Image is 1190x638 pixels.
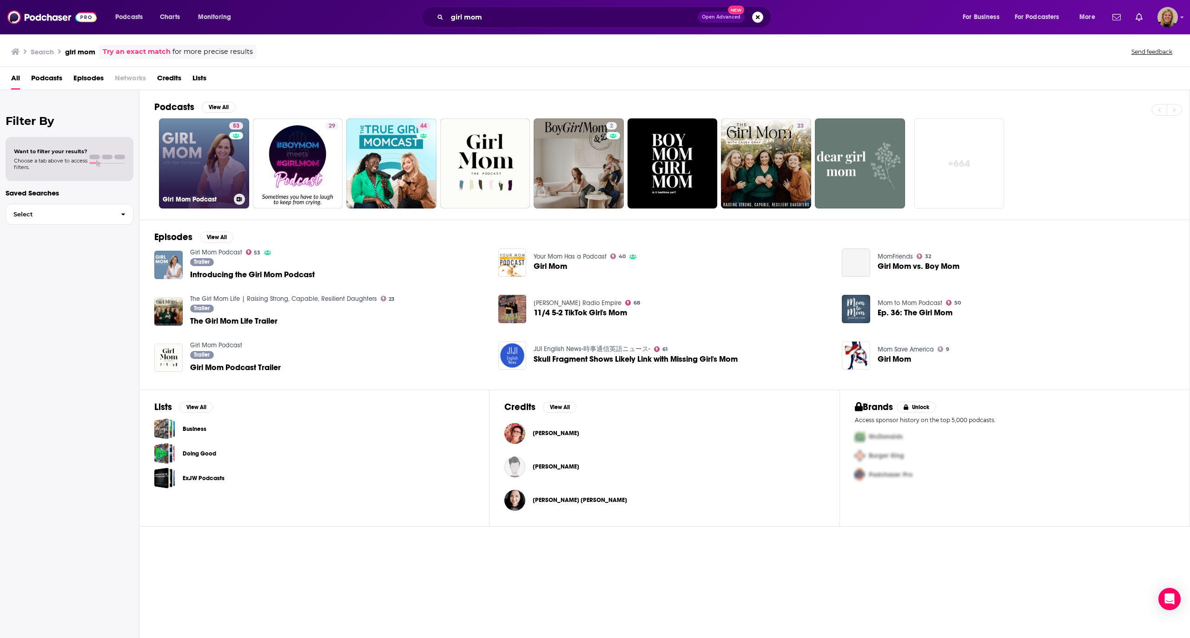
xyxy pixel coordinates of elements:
[534,355,738,363] span: Skull Fragment Shows Likely Link with Missing Girl's Mom
[154,401,172,413] h2: Lists
[154,401,213,413] a: ListsView All
[534,118,624,208] a: 2
[190,317,278,325] a: The Girl Mom Life Trailer
[229,122,243,130] a: 53
[504,452,824,482] button: Candace LarsonCandace Larson
[194,306,210,311] span: Trailer
[869,433,903,441] span: McDonalds
[154,418,175,439] a: Business
[619,254,626,259] span: 40
[329,122,335,131] span: 29
[625,300,640,306] a: 68
[183,424,206,434] a: Business
[842,295,870,323] a: Ep. 36: The Girl Mom
[504,418,824,448] button: Tara VoshellTara Voshell
[6,211,113,217] span: Select
[534,262,567,270] span: Girl Mom
[793,122,807,130] a: 23
[946,300,961,306] a: 50
[154,10,185,25] a: Charts
[154,297,183,326] img: The Girl Mom Life Trailer
[878,355,911,363] a: Girl Mom
[202,102,235,113] button: View All
[534,253,607,260] a: Your Mom Has a Podcast
[533,463,579,470] a: Candace Larson
[869,452,904,460] span: Burger King
[198,11,231,24] span: Monitoring
[797,122,804,131] span: 23
[154,468,175,488] span: ExJW Podcasts
[190,248,242,256] a: Girl Mom Podcast
[504,456,525,477] a: Candace Larson
[233,122,239,131] span: 53
[842,248,870,277] a: Girl Mom vs. Boy Mom
[634,301,640,305] span: 68
[878,253,913,260] a: MomFriends
[504,401,535,413] h2: Credits
[498,248,527,277] a: Girl Mom
[389,297,395,301] span: 23
[172,46,253,57] span: for more precise results
[190,271,315,279] a: Introducing the Girl Mom Podcast
[851,427,869,446] img: First Pro Logo
[103,46,171,57] a: Try an exact match
[190,295,377,303] a: The Girl Mom Life | Raising Strong, Capable, Resilient Daughters
[157,71,181,90] a: Credits
[1129,48,1175,56] button: Send feedback
[1132,9,1146,25] a: Show notifications dropdown
[183,449,216,459] a: Doing Good
[851,446,869,465] img: Second Pro Logo
[878,345,934,353] a: Mom Save America
[163,195,230,203] h3: Girl Mom Podcast
[154,101,194,113] h2: Podcasts
[728,6,745,14] span: New
[430,7,780,28] div: Search podcasts, credits, & more...
[504,490,525,511] img: Kulbinder Saran Caldwell
[1015,11,1059,24] span: For Podcasters
[498,295,527,323] a: 11/4 5-2 TikTok Girl's Mom
[534,309,627,317] a: 11/4 5-2 TikTok Girl's Mom
[698,12,745,23] button: Open AdvancedNew
[504,401,576,413] a: CreditsView All
[878,309,952,317] span: Ep. 36: The Girl Mom
[925,254,931,259] span: 32
[543,402,576,413] button: View All
[246,249,261,255] a: 53
[504,423,525,444] img: Tara Voshell
[179,402,213,413] button: View All
[420,122,427,131] span: 44
[160,11,180,24] span: Charts
[159,118,249,208] a: 53Girl Mom Podcast
[917,254,931,259] a: 32
[504,485,824,515] button: Kulbinder Saran CaldwellKulbinder Saran Caldwell
[7,8,97,26] img: Podchaser - Follow, Share and Rate Podcasts
[533,496,627,504] a: Kulbinder Saran Caldwell
[842,341,870,370] img: Girl Mom
[192,71,206,90] a: Lists
[200,232,233,243] button: View All
[6,189,133,197] p: Saved Searches
[346,118,436,208] a: 44
[31,71,62,90] span: Podcasts
[115,71,146,90] span: Networks
[533,463,579,470] span: [PERSON_NAME]
[533,496,627,504] span: [PERSON_NAME] [PERSON_NAME]
[534,345,650,353] a: JIJI English News-時事通信英語ニュース-
[897,402,936,413] button: Unlock
[498,341,527,370] a: Skull Fragment Shows Likely Link with Missing Girl's Mom
[154,443,175,464] a: Doing Good
[1157,7,1178,27] span: Logged in as avansolkema
[6,114,133,128] h2: Filter By
[194,352,210,358] span: Trailer
[1109,9,1124,25] a: Show notifications dropdown
[1079,11,1095,24] span: More
[878,262,959,270] span: Girl Mom vs. Boy Mom
[154,231,192,243] h2: Episodes
[1073,10,1107,25] button: open menu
